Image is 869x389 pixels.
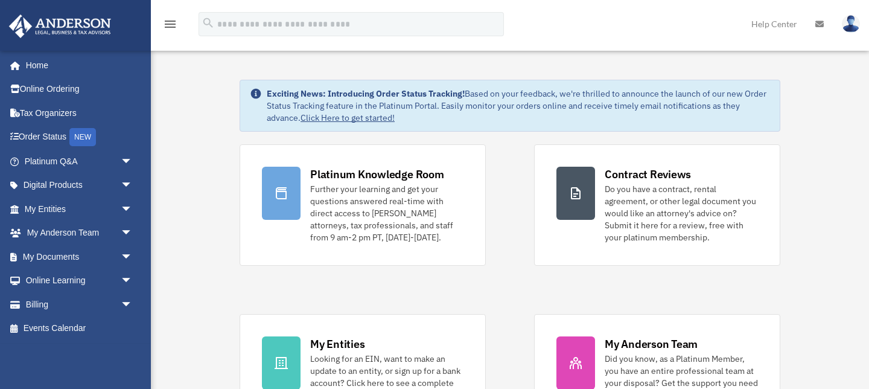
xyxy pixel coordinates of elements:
[310,183,463,243] div: Further your learning and get your questions answered real-time with direct access to [PERSON_NAM...
[163,21,177,31] a: menu
[8,101,151,125] a: Tax Organizers
[8,292,151,317] a: Billingarrow_drop_down
[605,183,758,243] div: Do you have a contract, rental agreement, or other legal document you would like an attorney's ad...
[842,15,860,33] img: User Pic
[8,245,151,269] a: My Documentsarrow_drop_down
[605,336,698,352] div: My Anderson Team
[163,17,177,31] i: menu
[8,173,151,198] a: Digital Productsarrow_drop_down
[121,245,145,269] span: arrow_drop_down
[301,112,395,123] a: Click Here to get started!
[121,197,145,222] span: arrow_drop_down
[69,128,96,146] div: NEW
[267,88,465,99] strong: Exciting News: Introducing Order Status Tracking!
[310,336,364,352] div: My Entities
[121,269,145,294] span: arrow_drop_down
[534,144,780,266] a: Contract Reviews Do you have a contract, rental agreement, or other legal document you would like...
[8,221,151,245] a: My Anderson Teamarrow_drop_down
[121,221,145,246] span: arrow_drop_down
[605,167,691,182] div: Contract Reviews
[5,14,115,38] img: Anderson Advisors Platinum Portal
[121,173,145,198] span: arrow_drop_down
[310,167,444,182] div: Platinum Knowledge Room
[8,125,151,150] a: Order StatusNEW
[8,77,151,101] a: Online Ordering
[8,269,151,293] a: Online Learningarrow_drop_down
[8,149,151,173] a: Platinum Q&Aarrow_drop_down
[240,144,486,266] a: Platinum Knowledge Room Further your learning and get your questions answered real-time with dire...
[267,88,770,124] div: Based on your feedback, we're thrilled to announce the launch of our new Order Status Tracking fe...
[8,197,151,221] a: My Entitiesarrow_drop_down
[121,149,145,174] span: arrow_drop_down
[121,292,145,317] span: arrow_drop_down
[8,53,145,77] a: Home
[8,317,151,341] a: Events Calendar
[202,16,215,30] i: search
